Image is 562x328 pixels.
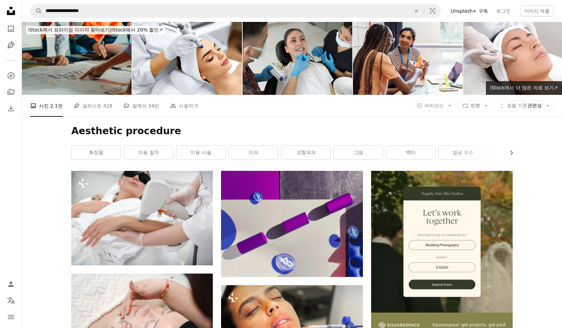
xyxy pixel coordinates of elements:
a: iStock에서 더 많은 자료 보기↗ [486,81,562,95]
button: 언어 [4,294,18,307]
a: 그림 [334,146,383,160]
img: Closeup of team of industrial engineers meeting analyze machinery blueprints consult project on t... [22,22,132,95]
span: Squarespace: get projects, get paid [432,322,505,328]
a: 컬렉션 34만 [123,95,159,117]
a: 화장품 [72,146,121,160]
span: 428 [103,102,112,110]
span: iStock에서 20% 할인 ↗ [28,27,163,33]
button: 방향 [459,100,492,111]
a: 미용 절차 [124,146,173,160]
a: 로그인 / 가입 [4,277,18,291]
form: 사이트 전체에서 이미지 찾기 [30,4,441,18]
a: 미의 [229,146,278,160]
button: 삭제 [409,4,424,17]
a: 사용자 0 [170,95,198,117]
span: 34만 [148,102,159,110]
button: 목록을 오른쪽으로 스크롤 [505,146,513,160]
img: 얼굴 스킨 케어. 얼굴부위 수압식 미세필링 박리 치료 [132,22,242,95]
button: 라이선스 [413,100,456,111]
a: 다운로드 내역 [4,102,18,115]
button: 정렬 기준관련성 [495,100,554,111]
button: 이미지 제출 [520,5,554,16]
button: Unsplash 검색 [30,4,42,17]
span: 관련성 [507,102,542,109]
span: 0 [195,102,198,110]
img: Choosing a shade of dental veneers [243,22,352,95]
a: 숫자가 적힌 종이의 클로즈업 [221,221,363,227]
a: 탐색 [4,69,18,83]
a: 벡터 [386,146,435,160]
h1: Aesthetic procedure [71,125,513,137]
button: 시각적 검색 [424,4,441,17]
a: 일러스트 [4,38,18,52]
a: 제모를 하는 질서 정연한 소녀. 디지털 장치로 미용사 [71,215,213,221]
a: 미용 시술 [176,146,225,160]
span: 라이선스 [425,103,444,108]
img: 제모를 하는 질서 정연한 소녀. 디지털 장치로 미용사 [71,171,213,265]
span: 정렬 기준 [507,103,527,108]
button: 메뉴 [4,310,18,324]
a: Unsplash+ 구독 [447,5,492,16]
a: 얼굴 회춘 [439,146,488,160]
a: 컬렉션 [4,85,18,99]
a: 로그인 [492,5,515,16]
span: iStock에서 프리미엄 이미지 찾아보기 | [28,27,111,33]
a: 성형외과 [281,146,330,160]
a: iStock에서 프리미엄 이미지 찾아보기|iStock에서 20% 할인↗ [22,22,169,38]
img: file-1747939393036-2c53a76c450aimage [371,171,513,312]
span: 방향 [471,103,480,108]
a: 성형 외과 [491,146,540,160]
a: 일러스트 428 [74,95,112,117]
img: 실습 학습 [353,22,463,95]
a: 눈을 감고 얼굴 마사지를 즐기는 여자. [71,318,213,324]
a: 사진 [4,22,18,36]
img: 숫자가 적힌 종이의 클로즈업 [221,171,363,277]
span: iStock에서 더 많은 자료 보기 ↗ [490,85,558,90]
